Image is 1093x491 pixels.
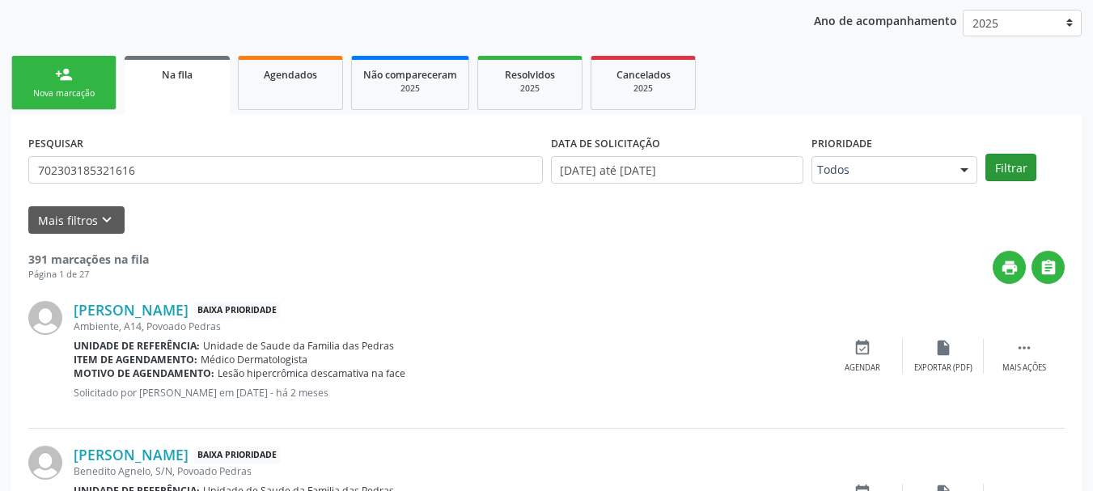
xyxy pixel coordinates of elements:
label: DATA DE SOLICITAÇÃO [551,131,660,156]
div: Agendar [845,362,880,374]
b: Unidade de referência: [74,339,200,353]
strong: 391 marcações na fila [28,252,149,267]
div: 2025 [489,83,570,95]
button: Filtrar [985,154,1036,181]
a: [PERSON_NAME] [74,301,189,319]
div: Mais ações [1002,362,1046,374]
b: Motivo de agendamento: [74,366,214,380]
div: Benedito Agnelo, S/N, Povoado Pedras [74,464,822,478]
label: Prioridade [811,131,872,156]
button: Mais filtroskeyboard_arrow_down [28,206,125,235]
span: Não compareceram [363,68,457,82]
i: insert_drive_file [934,339,952,357]
p: Solicitado por [PERSON_NAME] em [DATE] - há 2 meses [74,386,822,400]
i:  [1040,259,1057,277]
i: event_available [854,339,871,357]
i: keyboard_arrow_down [98,211,116,229]
input: Selecione um intervalo [551,156,804,184]
div: 2025 [603,83,684,95]
div: person_add [55,66,73,83]
div: Ambiente, A14, Povoado Pedras [74,320,822,333]
span: Agendados [264,68,317,82]
button:  [1032,251,1065,284]
label: PESQUISAR [28,131,83,156]
span: Todos [817,162,944,178]
button: print [993,251,1026,284]
div: Nova marcação [23,87,104,99]
div: Exportar (PDF) [914,362,972,374]
input: Nome, CNS [28,156,543,184]
img: img [28,301,62,335]
span: Resolvidos [505,68,555,82]
div: Página 1 de 27 [28,268,149,281]
i: print [1001,259,1019,277]
i:  [1015,339,1033,357]
span: Médico Dermatologista [201,353,307,366]
span: Lesão hipercrômica descamativa na face [218,366,405,380]
span: Baixa Prioridade [194,302,280,319]
p: Ano de acompanhamento [814,10,957,30]
span: Baixa Prioridade [194,447,280,463]
div: 2025 [363,83,457,95]
span: Cancelados [616,68,671,82]
b: Item de agendamento: [74,353,197,366]
a: [PERSON_NAME] [74,446,189,463]
span: Na fila [162,68,193,82]
span: Unidade de Saude da Familia das Pedras [203,339,394,353]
